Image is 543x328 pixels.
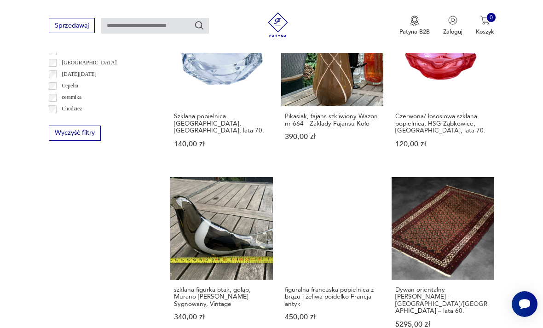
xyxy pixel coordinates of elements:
a: Sprzedawaj [49,23,94,29]
p: 450,00 zł [285,314,380,321]
img: Ikona medalu [410,16,419,26]
p: 140,00 zł [174,141,269,148]
p: Ćmielów [62,116,81,126]
p: [DATE][DATE] [62,70,96,79]
p: Cepelia [62,81,78,91]
button: Wyczyść filtry [49,126,100,141]
img: Patyna - sklep z meblami i dekoracjami vintage [263,12,294,37]
p: [GEOGRAPHIC_DATA] [62,58,116,68]
h3: szklana figurka ptak, gołąb, Murano [PERSON_NAME] Sygnowany, Vintage [174,286,269,307]
p: ceramika [62,93,81,102]
iframe: Smartsupp widget button [512,291,537,317]
p: Patyna B2B [399,28,430,36]
img: Ikonka użytkownika [448,16,457,25]
h3: Pikasiak, fajans szkliwiony Wazon nr 664 - Zakłady Fajansu Koło [285,113,380,127]
a: Ikona medaluPatyna B2B [399,16,430,36]
p: Chodzież [62,104,82,114]
button: Sprzedawaj [49,18,94,33]
button: Patyna B2B [399,16,430,36]
h3: figuralna francuska popielnica z brązu i żeliwa poidełko Francja antyk [285,286,380,307]
a: Pikasiak, fajans szkliwiony Wazon nr 664 - Zakłady Fajansu KołoPikasiak, fajans szkliwiony Wazon ... [281,4,384,164]
a: Szklana popielnica Bohemia, Czechosłowacja, lata 70.Szklana popielnica [GEOGRAPHIC_DATA], [GEOGRA... [170,4,273,164]
p: Koszyk [476,28,494,36]
h3: Szklana popielnica [GEOGRAPHIC_DATA], [GEOGRAPHIC_DATA], lata 70. [174,113,269,134]
p: Zaloguj [443,28,462,36]
button: 0Koszyk [476,16,494,36]
button: Szukaj [194,20,204,30]
p: 340,00 zł [174,314,269,321]
p: 390,00 zł [285,133,380,140]
p: 120,00 zł [395,141,490,148]
div: 0 [487,13,496,22]
a: Czerwona/ łososiowa szklana popielnica, HSG Ząbkowice, Polska, lata 70.Czerwona/ łososiowa szklan... [392,4,494,164]
p: 5295,00 zł [395,321,490,328]
img: Ikona koszyka [480,16,490,25]
h3: Czerwona/ łososiowa szklana popielnica, HSG Ząbkowice, [GEOGRAPHIC_DATA], lata 70. [395,113,490,134]
h3: Dywan orientalny [PERSON_NAME] – [GEOGRAPHIC_DATA]/[GEOGRAPHIC_DATA] – lata 60. [395,286,490,314]
button: Zaloguj [443,16,462,36]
